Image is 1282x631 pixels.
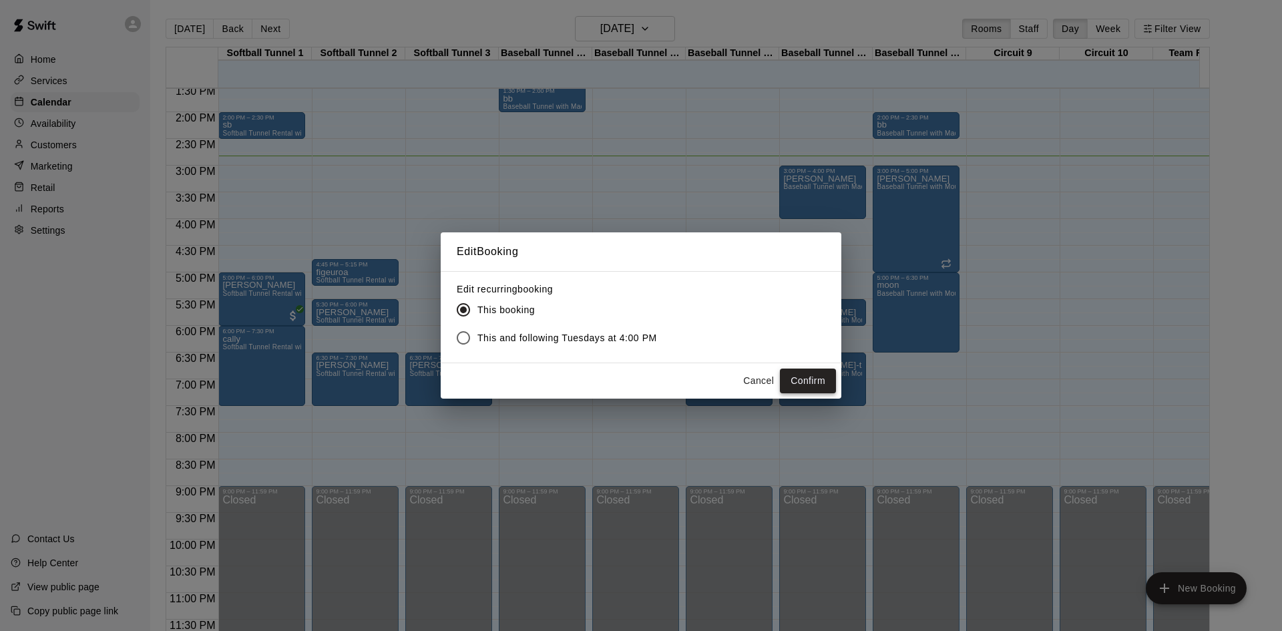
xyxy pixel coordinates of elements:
span: This booking [477,303,535,317]
button: Confirm [780,369,836,393]
button: Cancel [737,369,780,393]
h2: Edit Booking [441,232,841,271]
span: This and following Tuesdays at 4:00 PM [477,331,657,345]
label: Edit recurring booking [457,282,668,296]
